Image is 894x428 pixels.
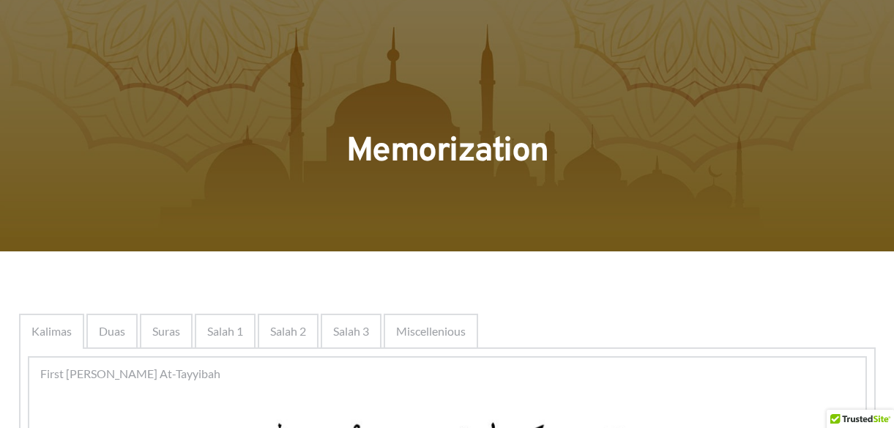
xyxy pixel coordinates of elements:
span: Salah 3 [333,322,369,340]
span: Memorization [346,130,548,174]
span: Salah 1 [207,322,243,340]
span: First [PERSON_NAME] At-Tayyibah [40,365,220,383]
span: Miscellenious [396,322,466,340]
span: Duas [99,322,125,340]
span: Kalimas [31,322,72,340]
span: Suras [152,322,180,340]
span: Salah 2 [270,322,306,340]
